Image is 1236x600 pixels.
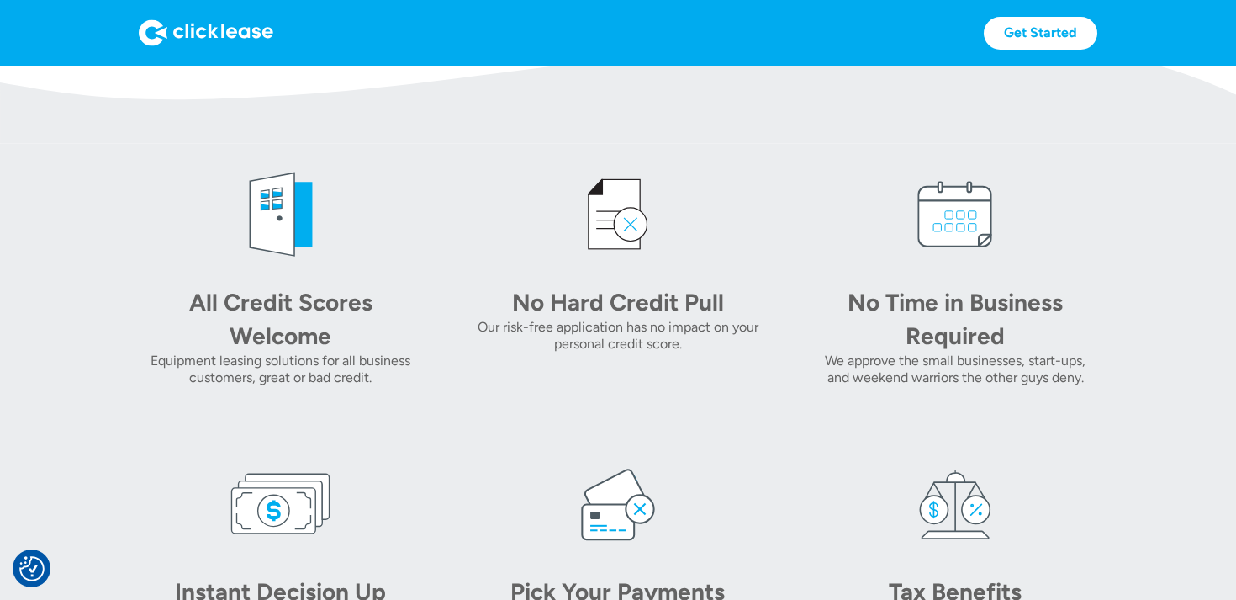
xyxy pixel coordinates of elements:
div: All Credit Scores Welcome [163,285,399,353]
a: Get Started [984,17,1097,50]
img: money icon [230,454,331,555]
img: tax icon [905,454,1006,555]
img: Logo [139,19,273,46]
div: Equipment leasing solutions for all business customers, great or bad credit. [139,353,422,386]
button: Consent Preferences [19,556,45,581]
div: No Time in Business Required [837,285,1073,353]
img: Revisit consent button [19,556,45,581]
div: We approve the small businesses, start-ups, and weekend warriors the other guys deny. [814,353,1097,386]
div: Our risk-free application has no impact on your personal credit score. [476,319,759,353]
img: card icon [568,454,668,555]
img: welcome icon [230,164,331,265]
img: calendar icon [905,164,1006,265]
div: No Hard Credit Pull [500,285,736,319]
img: credit icon [568,164,668,265]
